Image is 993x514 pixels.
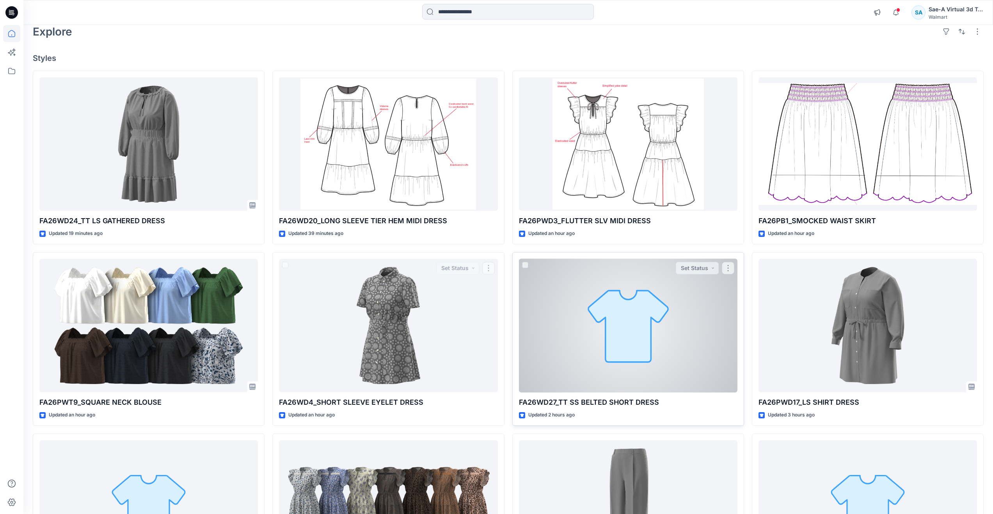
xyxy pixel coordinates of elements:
p: FA26PB1_SMOCKED WAIST SKIRT [759,215,977,226]
a: FA26PB1_SMOCKED WAIST SKIRT [759,77,977,211]
p: FA26PWT9_SQUARE NECK BLOUSE [39,397,258,408]
p: Updated 2 hours ago [528,411,575,419]
p: Updated an hour ago [288,411,335,419]
a: FA26PWT9_SQUARE NECK BLOUSE [39,259,258,393]
p: Updated 39 minutes ago [288,229,343,238]
div: Sae-A Virtual 3d Team [929,5,983,14]
h2: Explore [33,25,72,38]
p: FA26WD4_SHORT SLEEVE EYELET DRESS [279,397,497,408]
p: FA26PWD17_LS SHIRT DRESS [759,397,977,408]
div: Walmart [929,14,983,20]
p: Updated an hour ago [49,411,95,419]
p: FA26WD20_LONG SLEEVE TIER HEM MIDI DRESS [279,215,497,226]
a: FA26PWD17_LS SHIRT DRESS [759,259,977,393]
a: FA26WD4_SHORT SLEEVE EYELET DRESS [279,259,497,393]
p: Updated an hour ago [528,229,575,238]
a: FA26WD24_TT LS GATHERED DRESS [39,77,258,211]
p: FA26PWD3_FLUTTER SLV MIDI DRESS [519,215,737,226]
p: FA26WD24_TT LS GATHERED DRESS [39,215,258,226]
p: Updated 19 minutes ago [49,229,103,238]
h4: Styles [33,53,984,63]
a: FA26WD20_LONG SLEEVE TIER HEM MIDI DRESS [279,77,497,211]
p: FA26WD27_TT SS BELTED SHORT DRESS [519,397,737,408]
p: Updated 3 hours ago [768,411,815,419]
a: FA26PWD3_FLUTTER SLV MIDI DRESS [519,77,737,211]
div: SA [911,5,925,20]
a: FA26WD27_TT SS BELTED SHORT DRESS [519,259,737,393]
p: Updated an hour ago [768,229,814,238]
